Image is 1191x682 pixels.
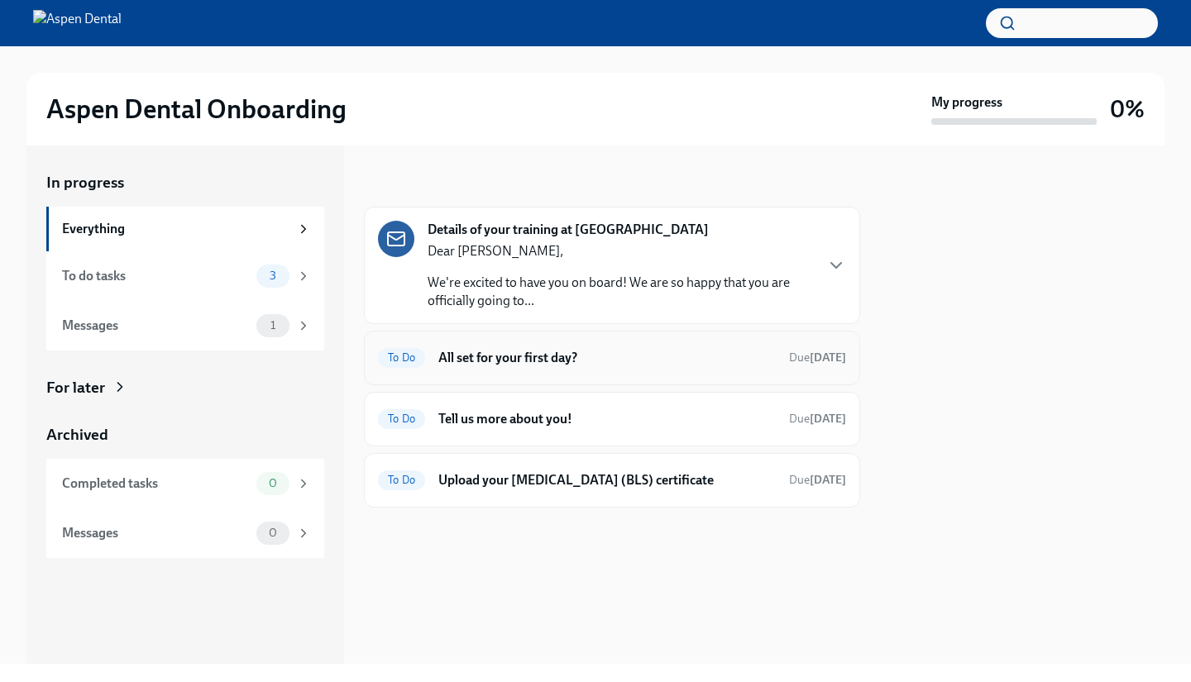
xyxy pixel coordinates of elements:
[364,172,442,193] div: In progress
[428,221,709,239] strong: Details of your training at [GEOGRAPHIC_DATA]
[931,93,1002,112] strong: My progress
[789,472,846,488] span: October 6th, 2025 09:00
[46,424,324,446] a: Archived
[46,508,324,558] a: Messages0
[789,412,846,426] span: Due
[46,93,347,126] h2: Aspen Dental Onboarding
[46,207,324,251] a: Everything
[789,411,846,427] span: October 4th, 2025 09:00
[260,269,286,282] span: 3
[261,319,285,331] span: 1
[810,351,846,365] strong: [DATE]
[438,349,776,367] h6: All set for your first day?
[428,274,813,310] p: We're excited to have you on board! We are so happy that you are officially going to...
[378,474,425,486] span: To Do
[46,251,324,301] a: To do tasks3
[46,377,105,398] div: For later
[810,473,846,487] strong: [DATE]
[810,412,846,426] strong: [DATE]
[428,242,813,260] p: Dear [PERSON_NAME],
[378,413,425,425] span: To Do
[46,301,324,351] a: Messages1
[378,467,846,494] a: To DoUpload your [MEDICAL_DATA] (BLS) certificateDue[DATE]
[438,410,776,428] h6: Tell us more about you!
[259,477,287,489] span: 0
[46,172,324,193] a: In progress
[378,406,846,432] a: To DoTell us more about you!Due[DATE]
[378,351,425,364] span: To Do
[1110,94,1145,124] h3: 0%
[33,10,122,36] img: Aspen Dental
[62,475,250,493] div: Completed tasks
[438,471,776,489] h6: Upload your [MEDICAL_DATA] (BLS) certificate
[62,524,250,542] div: Messages
[62,220,289,238] div: Everything
[62,267,250,285] div: To do tasks
[62,317,250,335] div: Messages
[789,351,846,365] span: Due
[46,459,324,508] a: Completed tasks0
[789,473,846,487] span: Due
[378,345,846,371] a: To DoAll set for your first day?Due[DATE]
[46,377,324,398] a: For later
[259,527,287,539] span: 0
